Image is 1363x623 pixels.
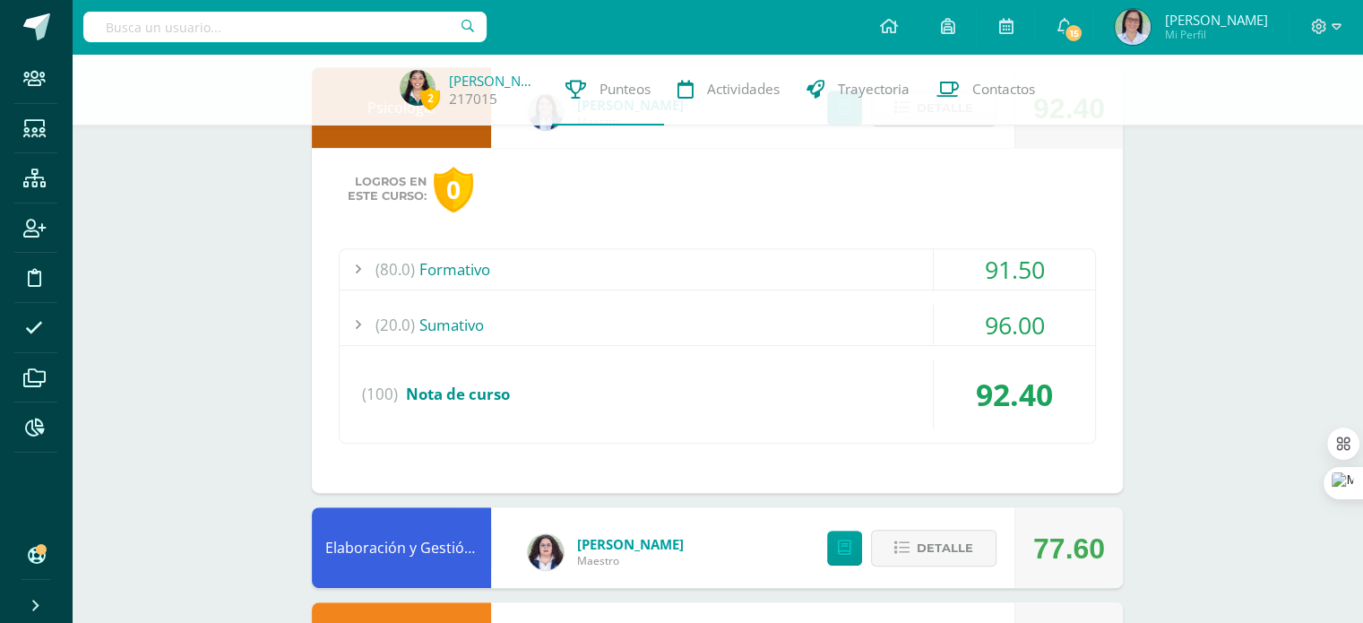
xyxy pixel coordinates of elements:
[83,12,487,42] input: Busca un usuario...
[577,553,684,568] span: Maestro
[312,507,491,588] div: Elaboración y Gestión de Proyectos
[375,305,415,345] span: (20.0)
[871,530,996,567] button: Detalle
[552,54,664,125] a: Punteos
[528,534,564,570] img: ba02aa29de7e60e5f6614f4096ff8928.png
[375,249,415,290] span: (80.0)
[1164,27,1267,42] span: Mi Perfil
[707,80,780,99] span: Actividades
[449,72,539,90] a: [PERSON_NAME]
[793,54,923,125] a: Trayectoria
[923,54,1048,125] a: Contactos
[917,532,973,565] span: Detalle
[600,80,651,99] span: Punteos
[434,167,473,212] div: 0
[1064,23,1083,43] span: 15
[1115,9,1151,45] img: 65f5ad2135174e629501159bff54d22a.png
[400,70,436,106] img: 850e85adf1f9d6f0507dff7766d5b93b.png
[348,175,427,203] span: Logros en este curso:
[420,87,440,109] span: 2
[838,80,910,99] span: Trayectoria
[577,535,684,553] a: [PERSON_NAME]
[340,249,1095,290] div: Formativo
[934,249,1095,290] div: 91.50
[362,360,398,428] span: (100)
[340,305,1095,345] div: Sumativo
[325,538,565,558] a: Elaboración y Gestión de Proyectos
[1033,508,1105,589] div: 77.60
[972,80,1035,99] span: Contactos
[934,305,1095,345] div: 96.00
[1164,11,1267,29] span: [PERSON_NAME]
[664,54,793,125] a: Actividades
[934,360,1095,428] div: 92.40
[406,384,510,404] span: Nota de curso
[449,90,497,108] a: 217015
